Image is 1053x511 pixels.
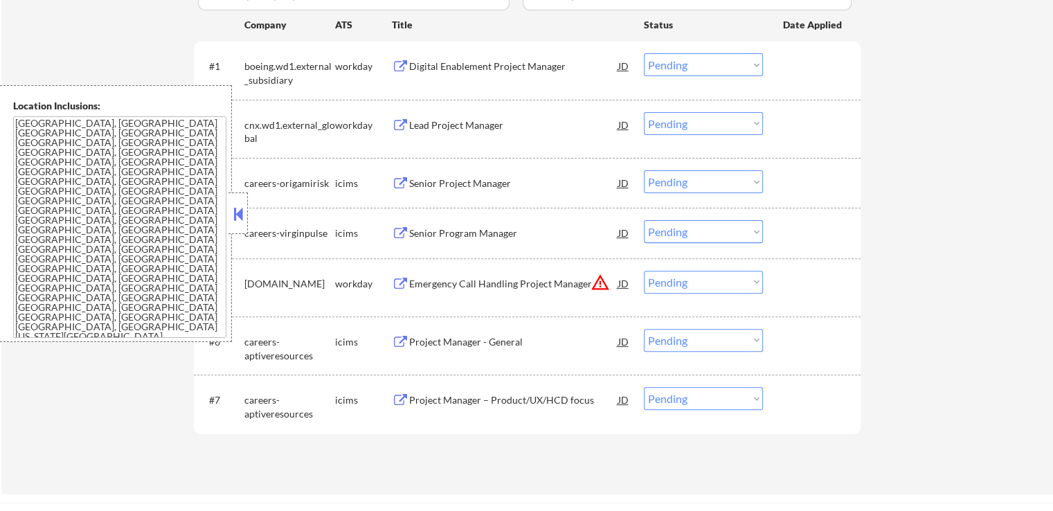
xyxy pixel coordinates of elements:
div: cnx.wd1.external_global [244,118,335,145]
div: careers-aptiveresources [244,393,335,420]
div: JD [617,387,631,412]
div: JD [617,112,631,137]
div: Project Manager - General [409,335,618,349]
div: Location Inclusions: [13,99,226,113]
div: icims [335,177,392,190]
div: Status [644,12,763,37]
div: workday [335,118,392,132]
button: warning_amber [591,273,610,292]
div: JD [617,220,631,245]
div: Company [244,18,335,32]
div: careers-virginpulse [244,226,335,240]
div: #1 [209,60,233,73]
div: Date Applied [783,18,844,32]
div: workday [335,277,392,291]
div: JD [617,53,631,78]
div: careers-aptiveresources [244,335,335,362]
div: icims [335,335,392,349]
div: JD [617,170,631,195]
div: Emergency Call Handling Project Manager [409,277,618,291]
div: JD [617,271,631,296]
div: icims [335,226,392,240]
div: #7 [209,393,233,407]
div: [DOMAIN_NAME] [244,277,335,291]
div: boeing.wd1.external_subsidiary [244,60,335,87]
div: Title [392,18,631,32]
div: JD [617,329,631,354]
div: ATS [335,18,392,32]
div: workday [335,60,392,73]
div: icims [335,393,392,407]
div: Senior Program Manager [409,226,618,240]
div: careers-origamirisk [244,177,335,190]
div: Lead Project Manager [409,118,618,132]
div: Project Manager – Product/UX/HCD focus [409,393,618,407]
div: Digital Enablement Project Manager [409,60,618,73]
div: Senior Project Manager [409,177,618,190]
